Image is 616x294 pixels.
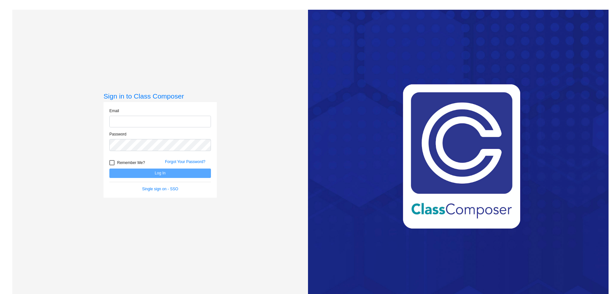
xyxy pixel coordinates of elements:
[109,131,126,137] label: Password
[109,108,119,114] label: Email
[109,169,211,178] button: Log In
[165,159,205,164] a: Forgot Your Password?
[104,92,217,100] h3: Sign in to Class Composer
[142,187,178,191] a: Single sign on - SSO
[117,159,145,167] span: Remember Me?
